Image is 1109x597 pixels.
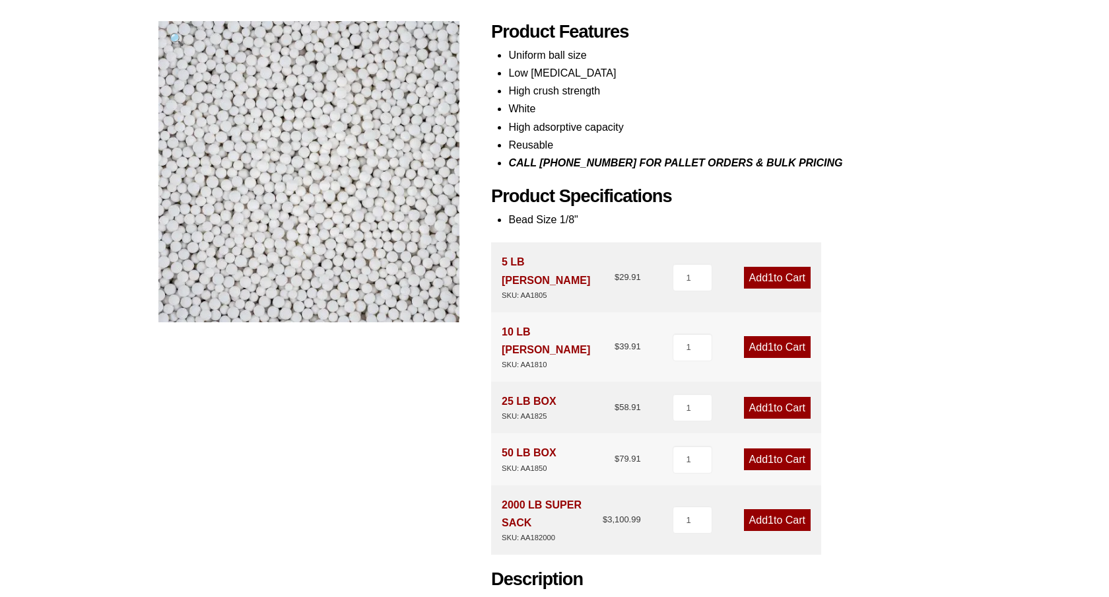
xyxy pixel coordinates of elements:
bdi: 3,100.99 [603,514,641,524]
bdi: 39.91 [615,341,641,351]
div: SKU: AA1825 [502,410,556,423]
span: $ [615,402,619,412]
div: SKU: AA182000 [502,532,603,544]
span: $ [615,454,619,464]
span: 1 [768,402,774,413]
li: Low [MEDICAL_DATA] [508,64,951,82]
div: SKU: AA1810 [502,359,615,371]
div: 2000 LB SUPER SACK [502,496,603,544]
li: High crush strength [508,82,951,100]
li: Bead Size 1/8" [508,211,951,228]
a: Add1to Cart [744,448,811,470]
i: CALL [PHONE_NUMBER] FOR PALLET ORDERS & BULK PRICING [508,157,842,168]
div: 5 LB [PERSON_NAME] [502,253,615,301]
div: 10 LB [PERSON_NAME] [502,323,615,371]
h2: Description [491,569,951,590]
span: 1 [768,272,774,283]
div: 50 LB BOX [502,444,556,474]
a: Add1to Cart [744,397,811,419]
h2: Product Specifications [491,186,951,207]
span: 1 [768,514,774,526]
span: 1 [768,454,774,465]
span: 1 [768,341,774,353]
span: 🔍 [169,32,184,46]
li: Reusable [508,136,951,154]
a: Add1to Cart [744,267,811,289]
li: White [508,100,951,118]
div: 25 LB BOX [502,392,556,423]
span: $ [615,341,619,351]
span: $ [615,272,619,282]
a: Add1to Cart [744,509,811,531]
bdi: 29.91 [615,272,641,282]
a: View full-screen image gallery [158,21,195,57]
bdi: 79.91 [615,454,641,464]
li: High adsorptive capacity [508,118,951,136]
li: Uniform ball size [508,46,951,64]
span: $ [603,514,607,524]
h2: Product Features [491,21,951,43]
div: SKU: AA1805 [502,289,615,302]
div: SKU: AA1850 [502,462,556,475]
a: Add1to Cart [744,336,811,358]
bdi: 58.91 [615,402,641,412]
